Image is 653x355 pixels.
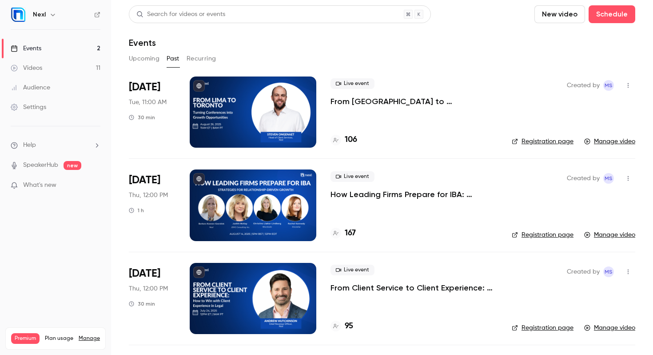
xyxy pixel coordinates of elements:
button: Upcoming [129,52,159,66]
span: Thu, 12:00 PM [129,284,168,293]
div: Settings [11,103,46,112]
span: MS [605,80,613,91]
span: Melissa Strauss [603,173,614,184]
iframe: Noticeable Trigger [90,182,100,190]
span: [DATE] [129,80,160,94]
button: New video [534,5,585,23]
span: Plan usage [45,335,73,342]
a: 95 [330,320,353,332]
span: Help [23,141,36,150]
a: Manage video [584,230,635,239]
h4: 167 [345,227,356,239]
span: Melissa Strauss [603,266,614,277]
a: 106 [330,134,357,146]
h4: 95 [345,320,353,332]
span: new [64,161,81,170]
h6: Nexl [33,10,46,19]
a: 167 [330,227,356,239]
a: Manage [79,335,100,342]
button: Schedule [589,5,635,23]
a: SpeakerHub [23,161,58,170]
div: Events [11,44,41,53]
div: 30 min [129,300,155,307]
span: Created by [567,80,600,91]
div: 1 h [129,207,144,214]
a: From Client Service to Client Experience: How to Win with Client Experience in Legal [330,282,498,293]
a: Manage video [584,323,635,332]
div: Search for videos or events [136,10,225,19]
span: [DATE] [129,266,160,281]
span: What's new [23,181,56,190]
span: Tue, 11:00 AM [129,98,167,107]
a: Registration page [512,137,573,146]
div: Videos [11,64,42,73]
span: Premium [11,333,40,344]
span: Live event [330,265,374,275]
span: Live event [330,171,374,182]
li: help-dropdown-opener [11,141,100,150]
a: Manage video [584,137,635,146]
h1: Events [129,37,156,48]
span: MS [605,173,613,184]
img: Nexl [11,8,25,22]
span: [DATE] [129,173,160,187]
span: MS [605,266,613,277]
div: Aug 26 Tue, 10:00 AM (America/Chicago) [129,77,175,148]
a: Registration page [512,323,573,332]
span: Created by [567,266,600,277]
div: Aug 14 Thu, 11:00 AM (America/Chicago) [129,169,175,241]
span: Created by [567,173,600,184]
div: 30 min [129,114,155,121]
a: How Leading Firms Prepare for IBA: Strategies for Relationship-Driven Growth [330,189,498,200]
h4: 106 [345,134,357,146]
button: Past [167,52,179,66]
span: Thu, 12:00 PM [129,191,168,200]
a: Registration page [512,230,573,239]
div: Jul 24 Thu, 11:00 AM (America/Chicago) [129,263,175,334]
span: Live event [330,78,374,89]
a: From [GEOGRAPHIC_DATA] to [GEOGRAPHIC_DATA]: Turning Conferences into Growth Opportunities [330,96,498,107]
div: Audience [11,83,50,92]
button: Recurring [187,52,216,66]
span: Melissa Strauss [603,80,614,91]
